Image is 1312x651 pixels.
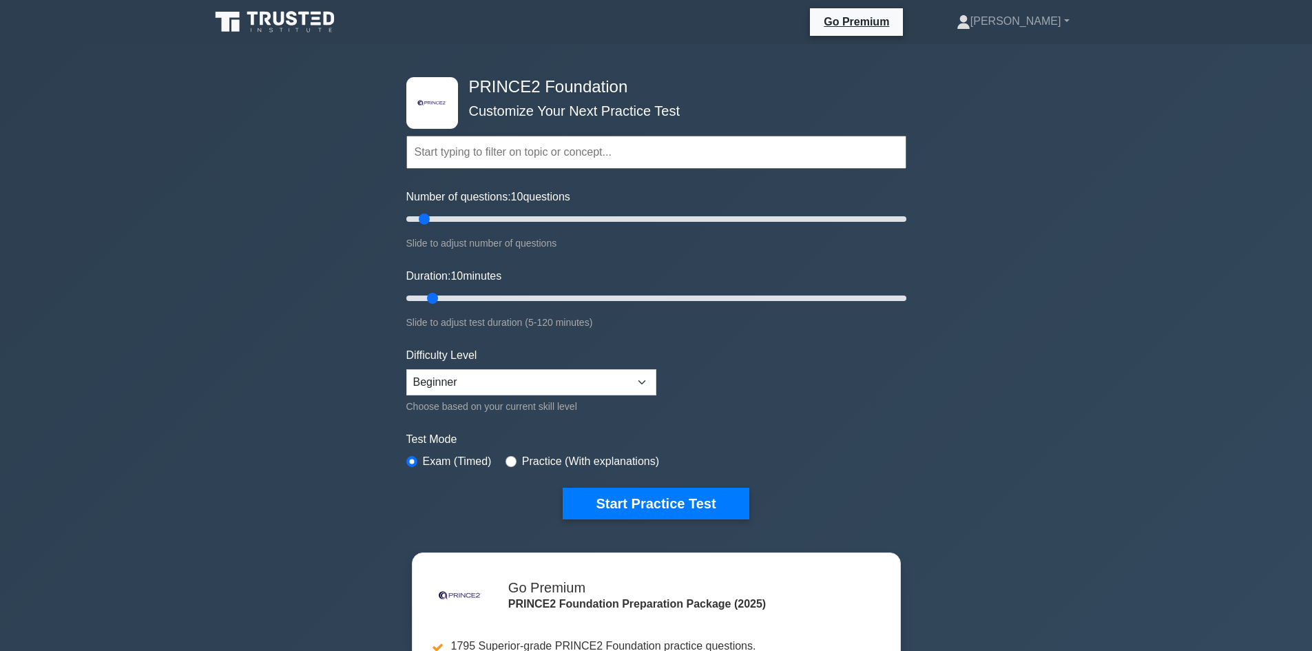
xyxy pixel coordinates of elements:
[406,268,502,285] label: Duration: minutes
[406,136,906,169] input: Start typing to filter on topic or concept...
[423,453,492,470] label: Exam (Timed)
[406,431,906,448] label: Test Mode
[450,270,463,282] span: 10
[924,8,1103,35] a: [PERSON_NAME]
[522,453,659,470] label: Practice (With explanations)
[406,347,477,364] label: Difficulty Level
[563,488,749,519] button: Start Practice Test
[511,191,523,203] span: 10
[406,235,906,251] div: Slide to adjust number of questions
[815,13,897,30] a: Go Premium
[406,189,570,205] label: Number of questions: questions
[464,77,839,97] h4: PRINCE2 Foundation
[406,314,906,331] div: Slide to adjust test duration (5-120 minutes)
[406,398,656,415] div: Choose based on your current skill level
